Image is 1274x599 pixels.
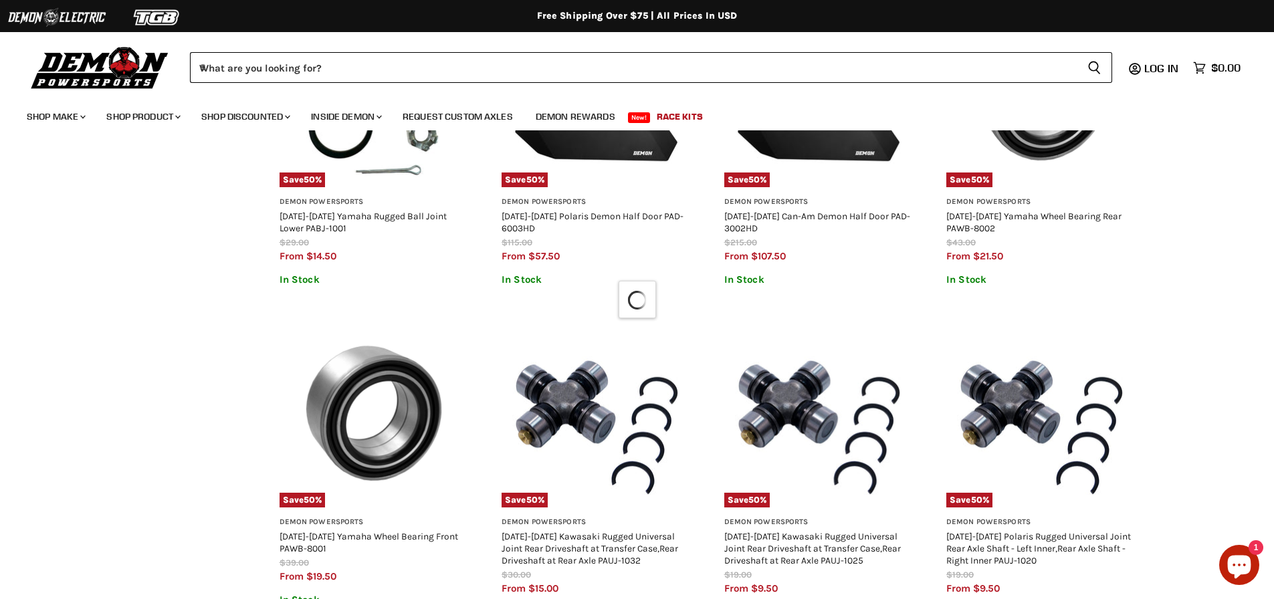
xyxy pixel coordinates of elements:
div: Free Shipping Over $75 | All Prices In USD [102,10,1172,22]
span: 50 [526,495,538,505]
h3: Demon Powersports [502,197,691,207]
span: $21.50 [973,250,1003,262]
a: Shop Product [96,103,189,130]
span: 50 [971,495,982,505]
a: [DATE]-[DATE] Polaris Rugged Universal Joint Rear Axle Shaft - Left Inner,Rear Axle Shaft - Right... [946,531,1131,566]
span: 50 [748,174,760,185]
h3: Demon Powersports [502,517,691,527]
span: $43.00 [946,237,976,247]
p: In Stock [280,274,469,285]
span: from [946,250,970,262]
a: [DATE]-[DATE] Polaris Demon Half Door PAD-6003HD [502,211,683,233]
span: $19.00 [946,570,974,580]
inbox-online-store-chat: Shopify online store chat [1215,545,1263,588]
span: $19.50 [306,570,336,582]
span: $14.50 [306,250,336,262]
img: 2012-2018 Kawasaki Rugged Universal Joint Rear Driveshaft at Transfer Case,Rear Driveshaft at Rea... [502,319,691,508]
img: Demon Electric Logo 2 [7,5,107,30]
span: 50 [526,174,538,185]
span: 50 [748,495,760,505]
span: $30.00 [502,570,531,580]
span: $29.00 [280,237,309,247]
img: 2019-2024 Yamaha Wheel Bearing Front PAWB-8001 [280,319,469,508]
a: [DATE]-[DATE] Yamaha Wheel Bearing Front PAWB-8001 [280,531,458,554]
span: from [502,250,526,262]
span: 50 [304,174,315,185]
a: $0.00 [1186,58,1247,78]
span: $115.00 [502,237,532,247]
span: $0.00 [1211,62,1241,74]
span: New! [628,112,651,123]
span: 50 [304,495,315,505]
a: 2019-2024 Yamaha Wheel Bearing Front PAWB-8001Save50% [280,319,469,508]
a: Shop Discounted [191,103,298,130]
button: Search [1077,52,1112,83]
span: 50 [971,174,982,185]
form: Product [190,52,1112,83]
p: In Stock [724,274,914,285]
span: from [502,582,526,594]
span: $9.50 [973,582,1000,594]
img: TGB Logo 2 [107,5,207,30]
span: Save % [724,493,770,507]
span: $39.00 [280,558,309,568]
a: Demon Rewards [526,103,625,130]
h3: Demon Powersports [724,517,914,527]
a: [DATE]-[DATE] Yamaha Wheel Bearing Rear PAWB-8002 [946,211,1122,233]
span: $215.00 [724,237,757,247]
h3: Demon Powersports [946,197,1136,207]
ul: Main menu [17,98,1237,130]
h3: Demon Powersports [280,517,469,527]
a: Race Kits [647,103,713,130]
a: [DATE]-[DATE] Can-Am Demon Half Door PAD-3002HD [724,211,910,233]
span: Log in [1144,62,1178,75]
span: $57.50 [528,250,560,262]
span: $15.00 [528,582,558,594]
a: [DATE]-[DATE] Kawasaki Rugged Universal Joint Rear Driveshaft at Transfer Case,Rear Driveshaft at... [724,531,901,566]
img: Demon Powersports [27,43,173,91]
span: Save % [502,493,548,507]
input: When autocomplete results are available use up and down arrows to review and enter to select [190,52,1077,83]
img: 1996-2000 Polaris Rugged Universal Joint Rear Axle Shaft - Left Inner,Rear Axle Shaft - Right Inn... [946,319,1136,508]
img: 2002-2012 Kawasaki Rugged Universal Joint Rear Driveshaft at Transfer Case,Rear Driveshaft at Rea... [724,319,914,508]
a: Log in [1138,62,1186,74]
a: [DATE]-[DATE] Yamaha Rugged Ball Joint Lower PABJ-1001 [280,211,447,233]
span: from [280,570,304,582]
span: Save % [724,172,770,187]
h3: Demon Powersports [946,517,1136,527]
p: In Stock [502,274,691,285]
span: $107.50 [751,250,786,262]
p: In Stock [946,274,1136,285]
span: from [280,250,304,262]
span: $19.00 [724,570,752,580]
span: Save % [946,172,992,187]
span: $9.50 [751,582,778,594]
a: Request Custom Axles [393,103,523,130]
a: [DATE]-[DATE] Kawasaki Rugged Universal Joint Rear Driveshaft at Transfer Case,Rear Driveshaft at... [502,531,678,566]
span: Save % [946,493,992,507]
span: Save % [280,493,326,507]
span: from [946,582,970,594]
span: Save % [502,172,548,187]
span: Save % [280,172,326,187]
a: Shop Make [17,103,94,130]
a: Inside Demon [301,103,390,130]
h3: Demon Powersports [724,197,914,207]
span: from [724,582,748,594]
span: from [724,250,748,262]
h3: Demon Powersports [280,197,469,207]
